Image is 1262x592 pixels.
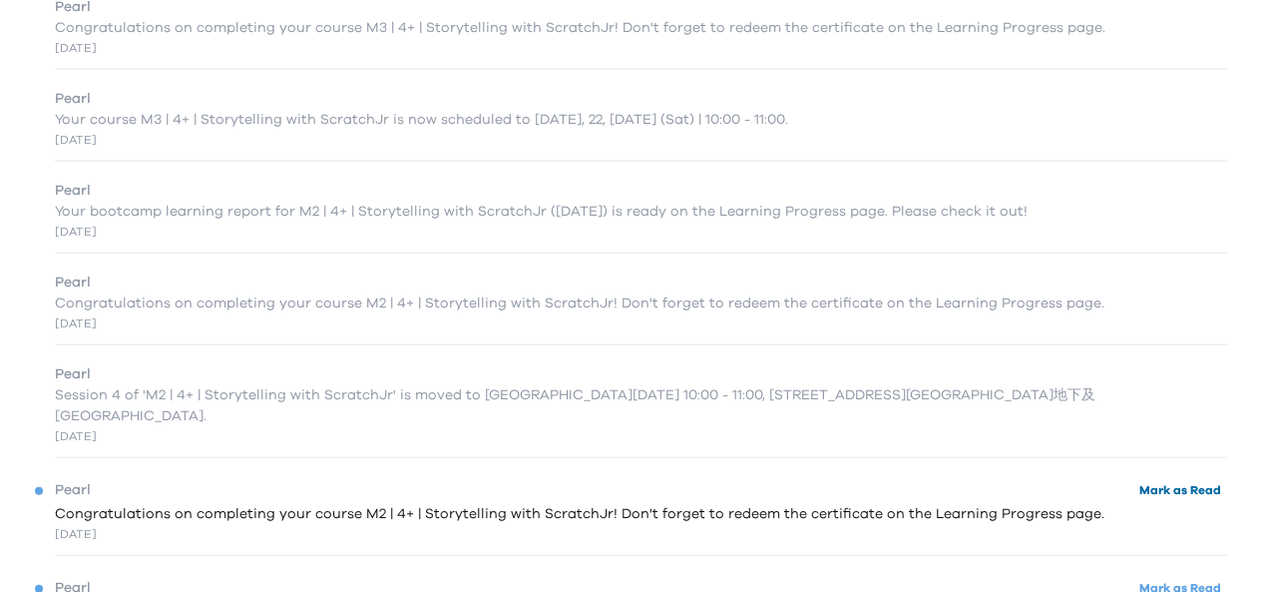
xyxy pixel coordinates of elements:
span: Pearl [55,89,91,110]
div: [DATE] [55,525,1104,543]
span: Pearl [55,273,91,294]
span: Your bootcamp learning report for M2 | 4+ | Storytelling with ScratchJr ([DATE]) is ready on the ... [55,202,1028,223]
span: Pearl [55,181,91,202]
div: [DATE] [55,427,1227,445]
div: [DATE] [55,314,1104,332]
div: [DATE] [55,131,788,149]
span: Session 4 of 'M2 | 4+ | Storytelling with ScratchJr' is moved to [GEOGRAPHIC_DATA][DATE] 10:00 - ... [55,385,1227,427]
button: Mark as Read [1133,477,1227,504]
span: Pearl [55,480,91,501]
span: Congratulations on completing your course M3 | 4+ | Storytelling with ScratchJr! Don't forget to ... [55,18,1105,39]
div: [DATE] [55,39,1105,57]
div: [DATE] [55,223,1028,241]
span: Congratulations on completing your course M2 | 4+ | Storytelling with ScratchJr! Don't forget to ... [55,504,1104,525]
span: Pearl [55,364,91,385]
span: Your course M3 | 4+ | Storytelling with ScratchJr is now scheduled to [DATE], 22, [DATE] (Sat) | ... [55,110,788,131]
span: Congratulations on completing your course M2 | 4+ | Storytelling with ScratchJr! Don't forget to ... [55,294,1104,314]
